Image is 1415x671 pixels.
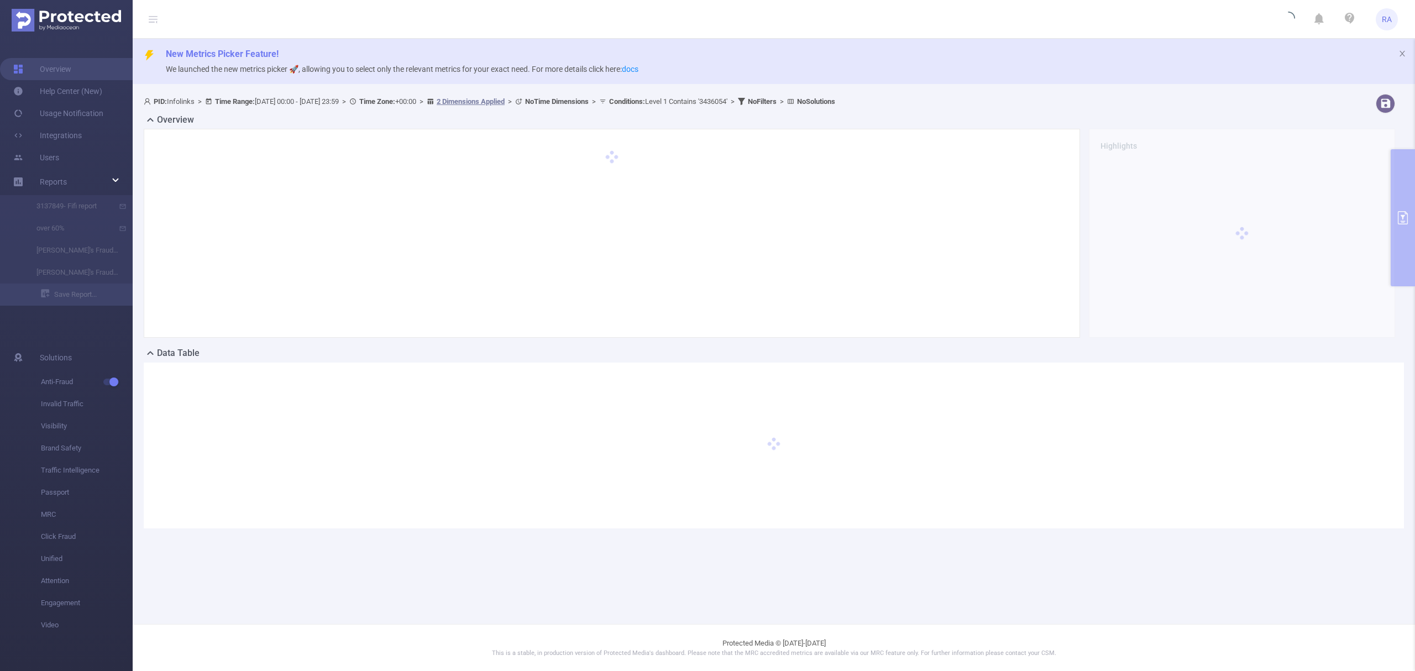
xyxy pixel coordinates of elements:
[13,124,82,146] a: Integrations
[41,592,133,614] span: Engagement
[13,80,102,102] a: Help Center (New)
[40,171,67,193] a: Reports
[41,393,133,415] span: Invalid Traffic
[166,49,279,59] span: New Metrics Picker Feature!
[160,649,1387,658] p: This is a stable, in production version of Protected Media's dashboard. Please note that the MRC ...
[133,624,1415,671] footer: Protected Media © [DATE]-[DATE]
[622,65,638,74] a: docs
[195,97,205,106] span: >
[41,526,133,548] span: Click Fraud
[505,97,515,106] span: >
[41,459,133,481] span: Traffic Intelligence
[339,97,349,106] span: >
[41,481,133,504] span: Passport
[41,548,133,570] span: Unified
[777,97,787,106] span: >
[416,97,427,106] span: >
[1398,48,1406,60] button: icon: close
[41,437,133,459] span: Brand Safety
[1282,12,1295,27] i: icon: loading
[144,97,835,106] span: Infolinks [DATE] 00:00 - [DATE] 23:59 +00:00
[157,113,194,127] h2: Overview
[1382,8,1392,30] span: RA
[40,177,67,186] span: Reports
[797,97,835,106] b: No Solutions
[359,97,395,106] b: Time Zone:
[144,98,154,105] i: icon: user
[40,347,72,369] span: Solutions
[437,97,505,106] u: 2 Dimensions Applied
[166,65,638,74] span: We launched the new metrics picker 🚀, allowing you to select only the relevant metrics for your e...
[13,146,59,169] a: Users
[727,97,738,106] span: >
[609,97,645,106] b: Conditions :
[41,614,133,636] span: Video
[1398,50,1406,57] i: icon: close
[144,50,155,61] i: icon: thunderbolt
[13,58,71,80] a: Overview
[41,570,133,592] span: Attention
[157,347,200,360] h2: Data Table
[41,371,133,393] span: Anti-Fraud
[41,415,133,437] span: Visibility
[525,97,589,106] b: No Time Dimensions
[41,504,133,526] span: MRC
[12,9,121,32] img: Protected Media
[13,102,103,124] a: Usage Notification
[748,97,777,106] b: No Filters
[609,97,727,106] span: Level 1 Contains '3436054'
[589,97,599,106] span: >
[154,97,167,106] b: PID:
[215,97,255,106] b: Time Range:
